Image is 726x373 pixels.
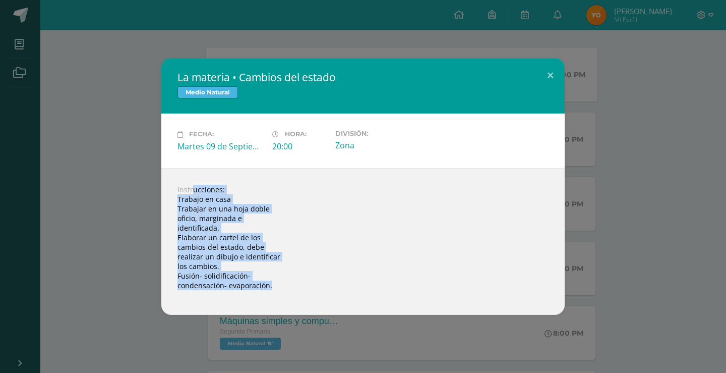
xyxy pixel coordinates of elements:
h2: La materia • Cambios del estado [177,70,549,84]
div: 20:00 [272,141,327,152]
span: Hora: [285,131,307,138]
label: División: [335,130,422,137]
button: Close (Esc) [536,58,565,92]
div: Zona [335,140,422,151]
span: Medio Natural [177,86,238,98]
div: Instrucciones: Trabajo en casa Trabajar en una hoja doble oficio, marginada e identificada. Elabo... [161,168,565,315]
div: Martes 09 de Septiembre [177,141,264,152]
span: Fecha: [189,131,214,138]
